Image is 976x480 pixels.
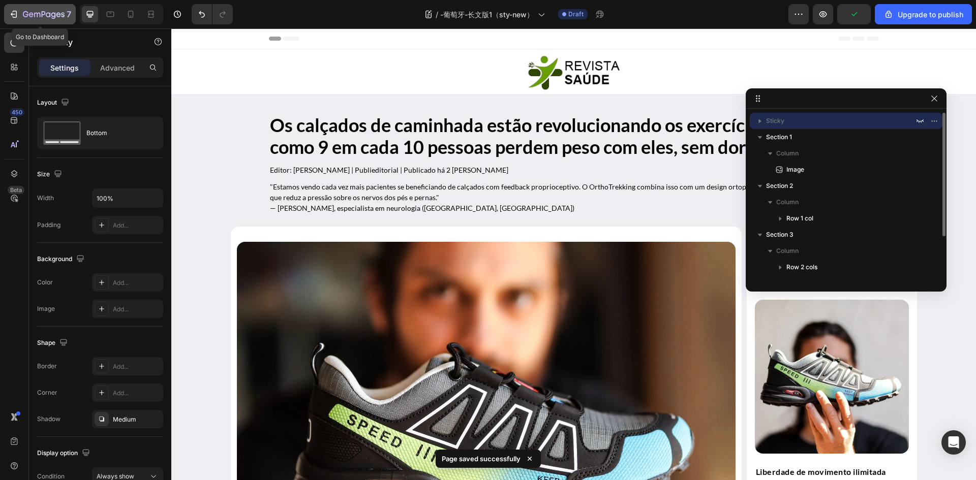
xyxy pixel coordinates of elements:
strong: 4,9 | 6.271 avaliações [642,253,723,262]
button: 7 [4,4,76,24]
div: Add... [113,389,161,398]
div: Bottom [86,121,148,145]
p: Page saved successfully [442,454,521,464]
div: Beta [8,186,24,194]
p: Settings [50,62,79,73]
div: Background [37,252,86,266]
div: Shadow [37,414,60,424]
button: Upgrade to publish [875,4,972,24]
p: Advanced [100,62,135,73]
div: Shape [37,336,70,350]
span: -葡萄牙-长文版1（sty-new） [440,9,534,20]
div: Undo/Redo [192,4,233,24]
span: Always show [97,472,134,480]
div: Layout [37,96,71,110]
span: Section 4 [766,278,794,289]
span: Image [786,165,804,175]
span: Draft [568,10,584,19]
div: Width [37,194,54,203]
iframe: Design area [171,28,976,480]
div: Color [37,278,53,287]
span: / [436,9,438,20]
span: Section 2 [766,181,793,191]
p: Sticky [49,36,136,48]
strong: ⭐⭐⭐⭐⭐ [597,253,642,262]
div: Upgrade to publish [883,9,963,20]
span: Column [776,148,799,158]
strong: OrthoTrekking – calçado ergonômico para caminhadas e trekking [585,208,715,247]
span: Column [776,246,799,256]
span: Row 2 cols [786,262,817,272]
div: 450 [10,108,24,116]
div: Padding [37,220,60,230]
div: Add... [113,362,161,371]
span: Row 1 col [786,213,813,223]
strong: Liberdade de movimento ilimitada [585,438,715,448]
span: Sticky [766,116,784,126]
div: Image [37,304,55,313]
div: Add... [113,278,161,287]
div: Display option [37,446,92,460]
div: Add... [113,305,161,314]
img: gempages_581580617460745129-46d038c1-1d73-41f6-901c-44d3104fb0e0.jpg [584,271,738,425]
div: Medium [113,415,161,424]
div: Border [37,362,57,371]
div: Corner [37,388,57,397]
div: Open Intercom Messenger [941,430,966,455]
span: Section 3 [766,230,794,240]
p: 7 [67,8,71,20]
div: Add... [113,221,161,230]
span: Column [776,197,799,207]
div: Size [37,168,64,181]
span: Section 1 [766,132,792,142]
input: Auto [93,189,163,207]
